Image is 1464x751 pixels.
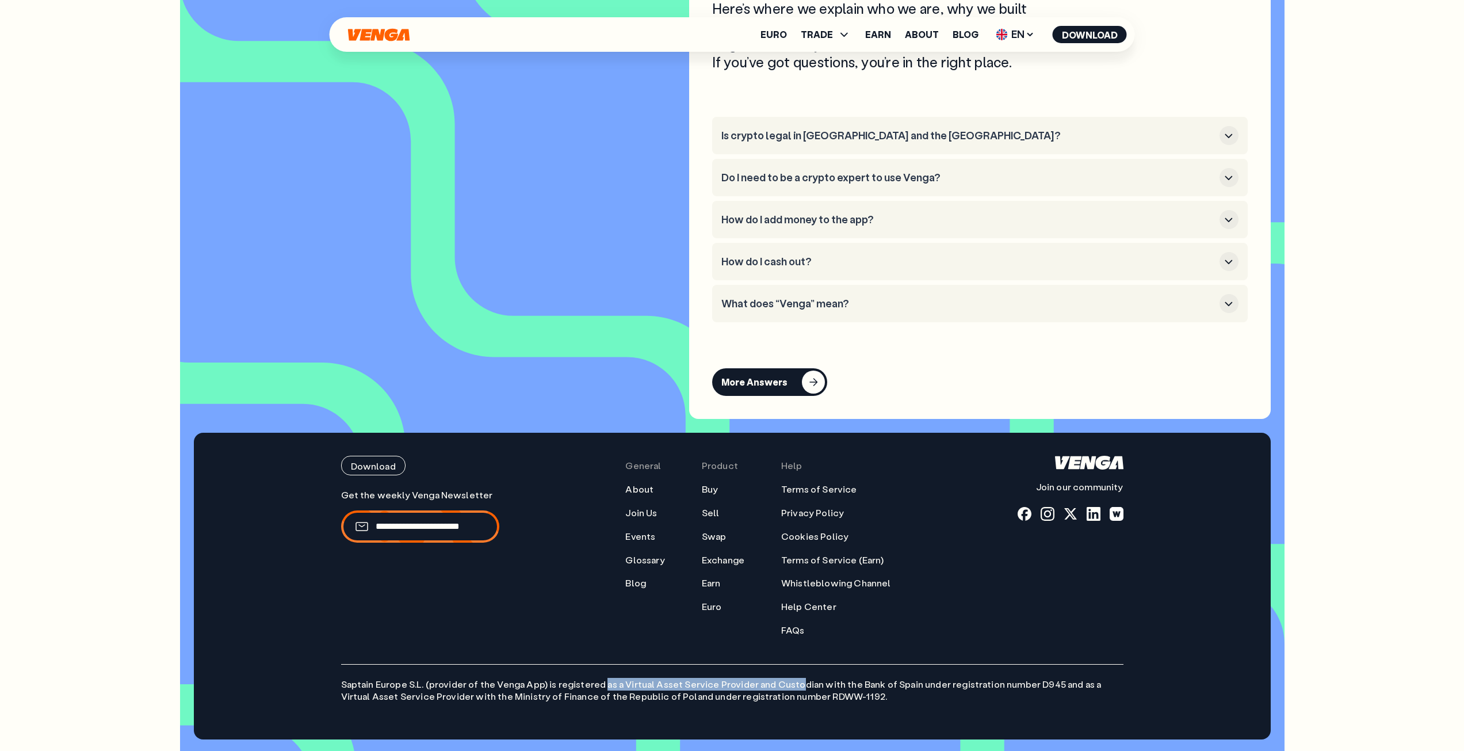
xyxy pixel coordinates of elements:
span: TRADE [801,28,851,41]
a: Buy [702,483,718,495]
a: Euro [760,30,787,39]
h3: What does “Venga” mean? [721,298,1215,310]
a: instagram [1041,507,1054,521]
a: Exchange [702,554,744,566]
a: About [625,483,653,495]
svg: Home [347,28,411,41]
span: Help [781,460,802,472]
img: flag-uk [996,29,1008,40]
a: Whistleblowing Channel [781,577,891,589]
div: More Answers [721,376,788,388]
a: Glossary [625,554,664,566]
a: Blog [953,30,978,39]
button: Do I need to be a crypto expert to use Venga? [721,168,1239,187]
a: Events [625,531,655,543]
a: Earn [702,577,721,589]
a: Blog [625,577,646,589]
h3: Is crypto legal in [GEOGRAPHIC_DATA] and the [GEOGRAPHIC_DATA]? [721,129,1215,142]
span: Product [702,460,738,472]
span: General [625,460,661,472]
a: Cookies Policy [781,531,848,543]
button: Is crypto legal in [GEOGRAPHIC_DATA] and the [GEOGRAPHIC_DATA]? [721,126,1239,145]
a: Terms of Service [781,483,857,495]
h3: How do I add money to the app? [721,214,1215,226]
p: Get the weekly Venga Newsletter [341,489,499,501]
a: x [1064,507,1077,521]
a: Terms of Service (Earn) [781,554,884,566]
a: Swap [702,531,727,543]
button: How do I add money to the app? [721,210,1239,229]
a: Sell [702,507,720,519]
button: What does “Venga” mean? [721,294,1239,313]
span: EN [992,25,1039,44]
a: Earn [865,30,891,39]
a: Euro [702,601,722,613]
button: Download [341,456,406,475]
a: FAQs [781,624,805,636]
button: More Answers [712,368,827,396]
a: Help Center [781,601,836,613]
h3: How do I cash out? [721,256,1215,268]
a: fb [1018,507,1031,521]
a: Privacy Policy [781,507,844,519]
button: Download [1053,26,1127,43]
span: TRADE [801,30,833,39]
p: Saptain Europe S.L. (provider of the Venga App) is registered as a Virtual Asset Service Provider... [341,664,1123,703]
h3: Do I need to be a crypto expert to use Venga? [721,171,1215,184]
svg: Home [1055,456,1123,470]
a: linkedin [1087,507,1100,521]
a: Join Us [625,507,657,519]
a: Download [341,456,499,475]
button: How do I cash out? [721,252,1239,271]
a: About [905,30,939,39]
p: Join our community [1018,481,1123,493]
a: warpcast [1110,507,1123,521]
